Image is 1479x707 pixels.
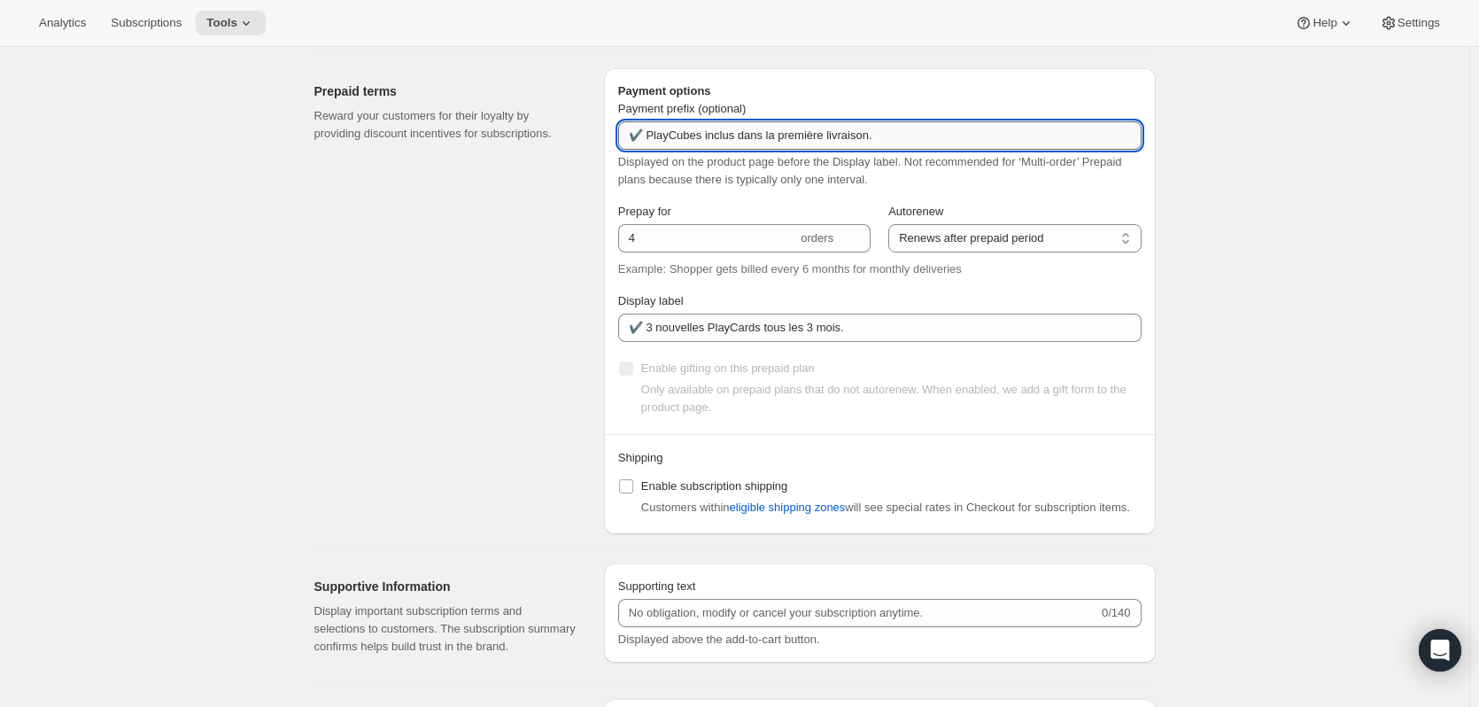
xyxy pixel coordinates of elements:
[314,602,576,656] p: Display important subscription terms and selections to customers. The subscription summary confir...
[100,11,192,35] button: Subscriptions
[618,294,684,307] span: Display label
[888,205,943,218] span: Autorenew
[39,16,86,30] span: Analytics
[618,260,962,278] p: Example: Shopper gets billed every 6 months for monthly deliveries
[314,82,576,100] h2: Prepaid terms
[1419,629,1461,672] div: Open Intercom Messenger
[618,102,747,115] span: Payment prefix (optional)
[1313,16,1336,30] span: Help
[618,205,671,218] span: Prepay for
[618,155,1122,186] span: Displayed on the product page before the Display label. Not recommended for ‘Multi-order’ Prepaid...
[641,479,788,493] span: Enable subscription shipping
[1369,11,1451,35] button: Settings
[719,493,856,522] button: eligible shipping zones
[111,16,182,30] span: Subscriptions
[1398,16,1440,30] span: Settings
[314,107,576,143] p: Reward your customers for their loyalty by providing discount incentives for subscriptions.
[618,82,1142,100] h2: Payment options
[618,599,1098,627] input: No obligation, modify or cancel your subscription anytime.
[618,449,1142,467] p: Shipping
[618,633,820,646] span: Displayed above the add-to-cart button.
[801,231,833,245] span: orders
[206,16,237,30] span: Tools
[1284,11,1365,35] button: Help
[641,361,815,375] span: Enable gifting on this prepaid plan
[641,501,1130,514] span: Customers within will see special rates in Checkout for subscription items.
[730,499,846,517] span: eligible shipping zones
[314,578,576,595] h2: Supportive Information
[28,11,97,35] button: Analytics
[196,11,266,35] button: Tools
[618,121,1142,150] input: ie. Payment options
[618,579,695,593] span: Supporting text
[641,383,1127,414] span: Only available on prepaid plans that do not autorenew. When enabled, we add a gift form to the pr...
